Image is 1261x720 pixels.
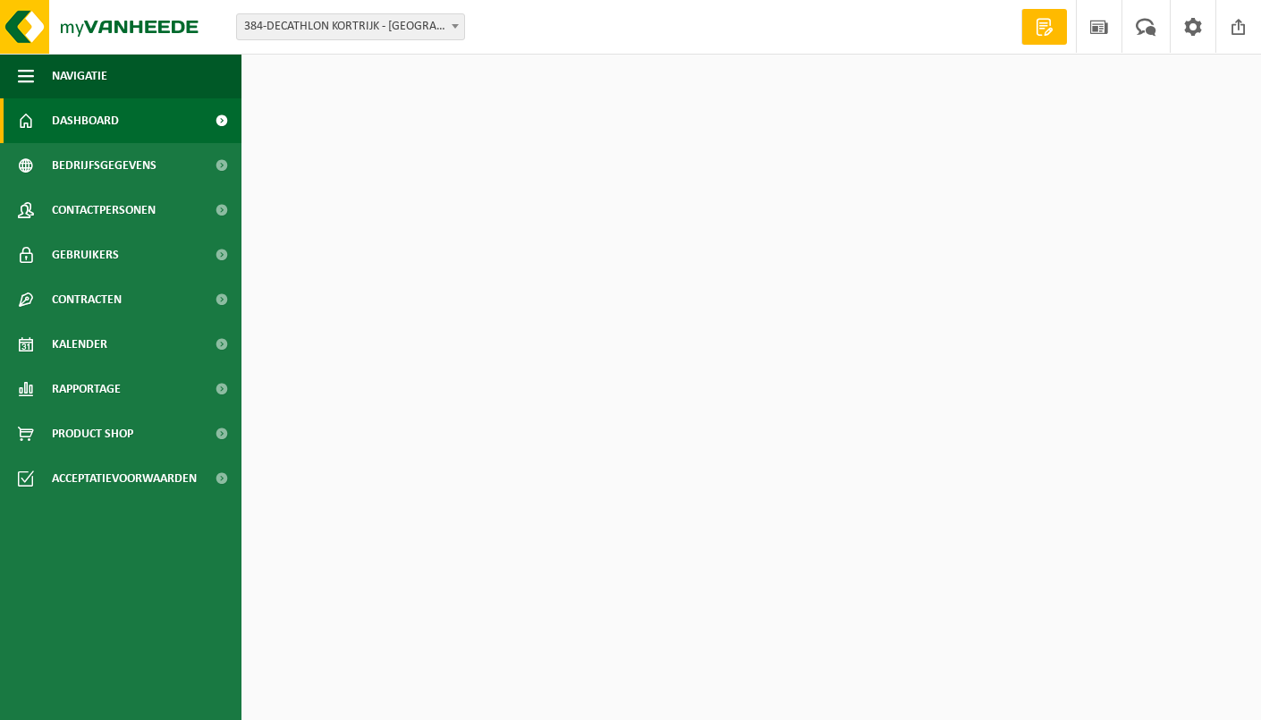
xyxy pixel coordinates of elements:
span: Product Shop [52,411,133,456]
span: 384-DECATHLON KORTRIJK - KORTRIJK [236,13,465,40]
span: Kalender [52,322,107,367]
span: Gebruikers [52,233,119,277]
span: Contracten [52,277,122,322]
span: Contactpersonen [52,188,156,233]
span: Navigatie [52,54,107,98]
span: Bedrijfsgegevens [52,143,157,188]
span: Acceptatievoorwaarden [52,456,197,501]
span: Dashboard [52,98,119,143]
span: 384-DECATHLON KORTRIJK - KORTRIJK [237,14,464,39]
span: Rapportage [52,367,121,411]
